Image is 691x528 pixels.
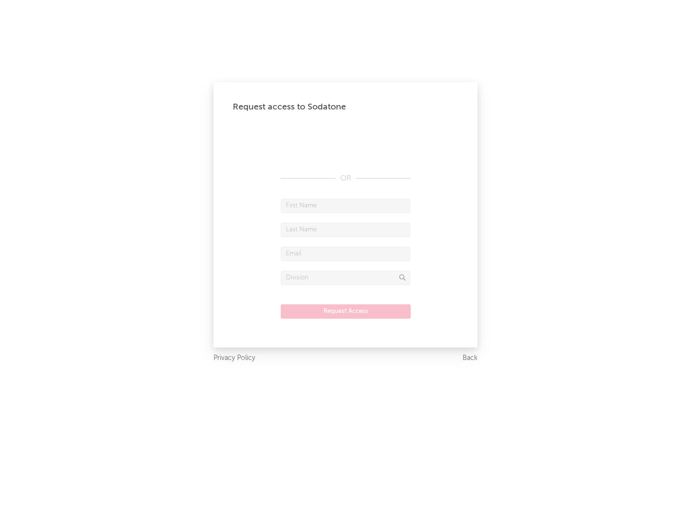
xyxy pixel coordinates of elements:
input: Division [281,271,410,285]
input: Email [281,247,410,261]
a: Back [463,352,477,364]
div: Request access to Sodatone [233,101,458,113]
button: Request Access [281,304,411,319]
a: Privacy Policy [214,352,255,364]
input: Last Name [281,223,410,237]
input: First Name [281,199,410,213]
div: OR [281,173,410,184]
